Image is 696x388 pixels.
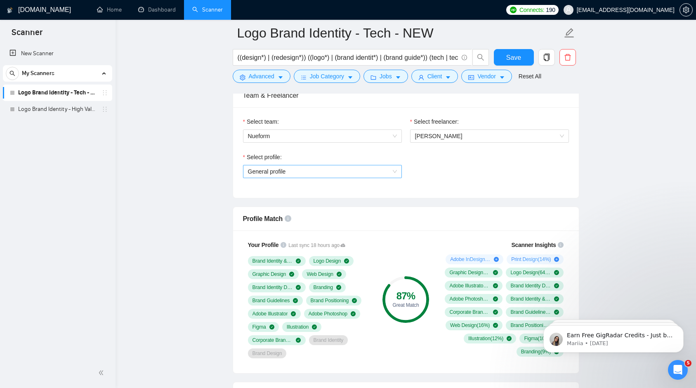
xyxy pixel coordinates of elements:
[418,74,424,80] span: user
[415,133,462,139] span: [PERSON_NAME]
[18,101,97,118] a: Logo Brand Identity - High Value with Client History
[493,310,498,315] span: check-circle
[449,269,490,276] span: Graphic Design ( 87 %)
[240,74,245,80] span: setting
[307,271,333,277] span: Web Design
[351,311,356,316] span: check-circle
[560,54,576,61] span: delete
[9,45,106,62] a: New Scanner
[499,74,505,80] span: caret-down
[462,55,467,60] span: info-circle
[510,7,517,13] img: upwork-logo.png
[382,303,429,308] div: Great Match
[6,67,19,80] button: search
[554,257,559,262] span: plus-circle
[243,215,283,222] span: Profile Match
[449,296,490,302] span: Adobe Photoshop ( 30 %)
[344,259,349,263] span: check-circle
[679,3,693,16] button: setting
[252,337,293,343] span: Corporate Brand Identity
[296,285,301,290] span: check-circle
[252,284,293,291] span: Brand Identity Design
[281,242,286,248] span: info-circle
[252,350,282,357] span: Brand Design
[347,74,353,80] span: caret-down
[252,271,286,277] span: Graphic Design
[493,270,498,275] span: check-circle
[312,325,317,329] span: check-circle
[521,348,551,355] span: Branding ( 9 %)
[287,324,309,330] span: Illustration
[285,215,291,222] span: info-circle
[278,74,283,80] span: caret-down
[559,49,576,66] button: delete
[468,74,474,80] span: idcard
[6,71,19,76] span: search
[101,106,108,113] span: holder
[449,282,490,289] span: Adobe Illustrator ( 45 %)
[352,298,357,303] span: check-circle
[507,336,512,341] span: check-circle
[493,296,498,301] span: check-circle
[564,28,575,38] span: edit
[680,7,692,13] span: setting
[510,282,551,289] span: Brand Identity Design ( 33 %)
[554,296,559,301] span: check-circle
[468,335,503,342] span: Illustration ( 12 %)
[192,6,223,13] a: searchScanner
[249,72,274,81] span: Advanced
[294,70,360,83] button: barsJob Categorycaret-down
[450,322,490,329] span: Web Design ( 16 %)
[477,72,495,81] span: Vendor
[291,311,296,316] span: check-circle
[248,130,397,142] span: Nueform
[679,7,693,13] a: setting
[519,5,544,14] span: Connects:
[7,4,13,17] img: logo
[554,270,559,275] span: check-circle
[314,284,333,291] span: Branding
[5,26,49,44] span: Scanner
[296,259,301,263] span: check-circle
[566,7,571,13] span: user
[252,258,293,264] span: Brand Identity & Guidelines
[233,70,290,83] button: settingAdvancedcaret-down
[301,74,307,80] span: bars
[314,258,341,264] span: Logo Design
[311,297,349,304] span: Brand Positioning
[248,165,397,178] span: General profile
[449,309,490,315] span: Corporate Brand Identity ( 21 %)
[269,325,274,329] span: check-circle
[314,337,344,343] span: Brand Identity
[309,310,347,317] span: Adobe Photoshop
[461,70,512,83] button: idcardVendorcaret-down
[97,6,122,13] a: homeHome
[519,72,541,81] a: Reset All
[18,85,97,101] a: Logo Brand Identity - Tech - NEW
[524,335,551,342] span: Figma ( 10 %)
[363,70,408,83] button: folderJobscaret-down
[289,272,294,277] span: check-circle
[510,269,551,276] span: Logo Design ( 64 %)
[410,117,459,126] label: Select freelancer:
[252,324,266,330] span: Figma
[293,298,298,303] span: check-circle
[450,256,491,263] span: Adobe InDesign ( 16 %)
[101,89,108,96] span: holder
[558,242,564,248] span: info-circle
[546,5,555,14] span: 190
[538,49,555,66] button: copy
[473,54,488,61] span: search
[494,49,534,66] button: Save
[22,65,54,82] span: My Scanners
[668,360,688,380] iframe: Intercom live chat
[506,52,521,63] span: Save
[510,309,551,315] span: Brand Guidelines ( 18 %)
[427,72,442,81] span: Client
[539,54,554,61] span: copy
[337,272,342,277] span: check-circle
[510,296,551,302] span: Brand Identity & Guidelines ( 30 %)
[252,310,288,317] span: Adobe Illustrator
[238,52,458,63] input: Search Freelance Jobs...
